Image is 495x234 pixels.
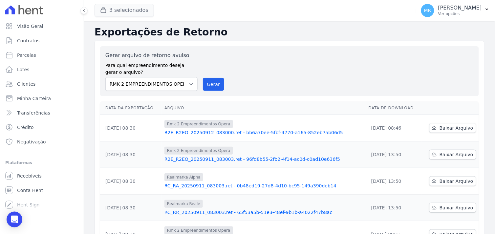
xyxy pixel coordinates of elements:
[100,101,162,115] th: Data da Exportação
[17,110,50,116] span: Transferências
[3,63,81,76] a: Lotes
[7,212,22,227] div: Open Intercom Messenger
[162,101,366,115] th: Arquivo
[5,159,78,167] div: Plataformas
[17,124,34,131] span: Crédito
[164,182,363,189] a: RC_RA_20250911_083003.ret - 0b48ed19-27d8-4d10-bc95-149a390deb14
[164,147,233,155] span: Rmk 2 Empreendimentos Opera
[164,173,203,181] span: Realmarka Alpha
[438,11,482,16] p: Ver opções
[164,209,363,216] a: RC_RR_20250911_083003.ret - 65f53a5b-51e3-48ef-9b1b-a4022f47b8ac
[17,66,30,73] span: Lotes
[17,52,36,58] span: Parcelas
[100,195,162,221] td: [DATE] 08:30
[95,4,154,16] button: 3 selecionados
[429,123,476,133] a: Baixar Arquivo
[440,125,473,131] span: Baixar Arquivo
[164,200,203,208] span: Realmarka Reale
[105,52,198,59] label: Gerar arquivo de retorno avulso
[3,106,81,119] a: Transferências
[440,204,473,211] span: Baixar Arquivo
[438,5,482,11] p: [PERSON_NAME]
[429,176,476,186] a: Baixar Arquivo
[164,156,363,162] a: R2E_R2EO_20250911_083003.ret - 96fd8b55-2fb2-4f14-ac0d-c0ad10e636f5
[429,150,476,160] a: Baixar Arquivo
[100,141,162,168] td: [DATE] 08:30
[3,92,81,105] a: Minha Carteira
[440,151,473,158] span: Baixar Arquivo
[3,77,81,91] a: Clientes
[100,115,162,141] td: [DATE] 08:30
[17,187,43,194] span: Conta Hent
[203,78,225,91] button: Gerar
[17,95,51,102] span: Minha Carteira
[17,37,39,44] span: Contratos
[3,49,81,62] a: Parcelas
[17,138,46,145] span: Negativação
[105,59,198,76] label: Para qual empreendimento deseja gerar o arquivo?
[366,141,421,168] td: [DATE] 13:50
[440,178,473,184] span: Baixar Arquivo
[164,129,363,136] a: R2E_R2EO_20250912_083000.ret - bb6a70ee-5fbf-4770-a165-852eb7ab06d5
[366,195,421,221] td: [DATE] 13:50
[17,23,43,30] span: Visão Geral
[366,115,421,141] td: [DATE] 08:46
[424,8,431,13] span: MR
[17,173,42,179] span: Recebíveis
[3,135,81,148] a: Negativação
[17,81,35,87] span: Clientes
[3,121,81,134] a: Crédito
[100,168,162,195] td: [DATE] 08:30
[366,168,421,195] td: [DATE] 13:50
[366,101,421,115] th: Data de Download
[3,20,81,33] a: Visão Geral
[164,120,233,128] span: Rmk 2 Empreendimentos Opera
[416,1,495,20] button: MR [PERSON_NAME] Ver opções
[3,34,81,47] a: Contratos
[3,169,81,182] a: Recebíveis
[429,203,476,213] a: Baixar Arquivo
[95,26,484,38] h2: Exportações de Retorno
[3,184,81,197] a: Conta Hent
